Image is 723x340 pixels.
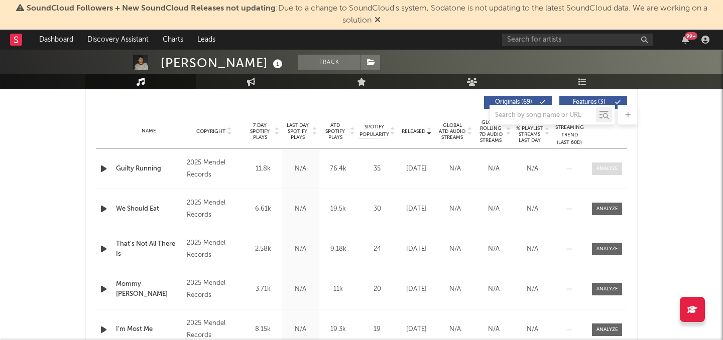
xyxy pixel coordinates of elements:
span: Global Rolling 7D Audio Streams [477,119,505,143]
div: N/A [477,324,511,334]
div: 35 [359,164,395,174]
span: Last Day Spotify Plays [284,122,311,140]
span: SoundCloud Followers + New SoundCloud Releases not updating [27,5,276,13]
div: 2025 Mendel Records [187,197,242,221]
div: N/A [516,164,549,174]
div: 2.58k [247,244,279,254]
span: Features ( 3 ) [566,99,612,105]
span: Spotify Popularity [359,123,389,138]
div: N/A [438,284,472,294]
div: 11.8k [247,164,279,174]
input: Search by song name or URL [490,111,596,119]
div: [DATE] [400,164,433,174]
div: N/A [516,324,549,334]
div: 2025 Mendel Records [187,277,242,301]
span: ATD Spotify Plays [322,122,348,140]
div: N/A [284,164,317,174]
div: N/A [438,324,472,334]
div: 76.4k [322,164,354,174]
div: N/A [284,324,317,334]
span: 7 Day Spotify Plays [247,122,273,140]
div: 6.61k [247,204,279,214]
div: N/A [438,244,472,254]
a: Charts [156,30,190,50]
span: Estimated % Playlist Streams Last Day [516,119,543,143]
div: N/A [438,164,472,174]
div: 30 [359,204,395,214]
div: N/A [516,284,549,294]
span: Dismiss [375,17,381,25]
span: Originals ( 69 ) [491,99,537,105]
div: 19.3k [322,324,354,334]
button: 99+ [682,36,689,44]
div: N/A [438,204,472,214]
button: Track [298,55,360,70]
div: 19 [359,324,395,334]
div: Name [116,127,182,135]
div: 2025 Mendel Records [187,237,242,261]
div: N/A [516,244,549,254]
div: N/A [516,204,549,214]
div: [DATE] [400,324,433,334]
a: Mommy [PERSON_NAME] [116,279,182,299]
div: N/A [477,164,511,174]
button: Originals(69) [484,96,552,109]
span: : Due to a change to SoundCloud's system, Sodatone is not updating to the latest SoundCloud data.... [27,5,707,25]
div: [DATE] [400,204,433,214]
a: Discovery Assistant [80,30,156,50]
div: 99 + [685,32,697,40]
div: 20 [359,284,395,294]
div: 24 [359,244,395,254]
a: We Should Eat [116,204,182,214]
a: That's Not All There Is [116,239,182,259]
a: I'm Most Me [116,324,182,334]
div: [DATE] [400,284,433,294]
div: [DATE] [400,244,433,254]
a: Guilty Running [116,164,182,174]
div: N/A [477,244,511,254]
input: Search for artists [502,34,653,46]
div: 2025 Mendel Records [187,157,242,181]
div: 8.15k [247,324,279,334]
div: [PERSON_NAME] [161,55,285,71]
a: Leads [190,30,222,50]
div: N/A [284,244,317,254]
div: N/A [284,284,317,294]
a: Dashboard [32,30,80,50]
div: 19.5k [322,204,354,214]
div: Global Streaming Trend (Last 60D) [554,116,584,146]
div: N/A [477,204,511,214]
div: N/A [477,284,511,294]
div: 9.18k [322,244,354,254]
span: Global ATD Audio Streams [438,122,466,140]
div: N/A [284,204,317,214]
span: Copyright [196,128,225,134]
div: 3.71k [247,284,279,294]
span: Released [402,128,425,134]
div: 11k [322,284,354,294]
button: Features(3) [559,96,627,109]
